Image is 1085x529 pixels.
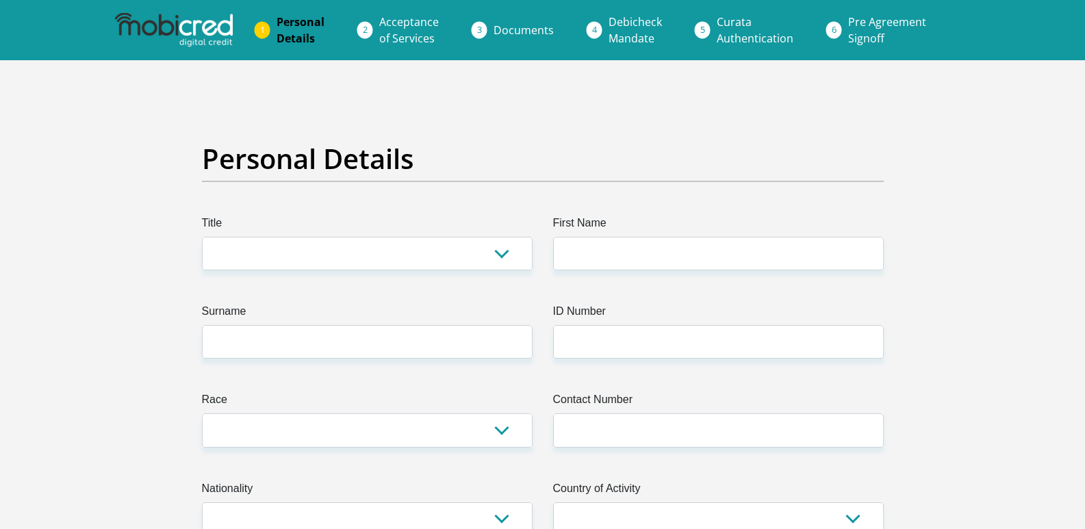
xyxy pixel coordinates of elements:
a: Pre AgreementSignoff [837,8,937,52]
input: ID Number [553,325,884,359]
a: Documents [483,16,565,44]
input: Surname [202,325,533,359]
label: Race [202,391,533,413]
span: Debicheck Mandate [609,14,662,46]
span: Acceptance of Services [379,14,439,46]
label: Surname [202,303,533,325]
span: Documents [494,23,554,38]
img: mobicred logo [115,13,233,47]
label: Country of Activity [553,480,884,502]
label: Contact Number [553,391,884,413]
span: Curata Authentication [717,14,793,46]
span: Personal Details [277,14,324,46]
h2: Personal Details [202,142,884,175]
a: PersonalDetails [266,8,335,52]
a: CurataAuthentication [706,8,804,52]
a: DebicheckMandate [598,8,673,52]
span: Pre Agreement Signoff [848,14,926,46]
input: First Name [553,237,884,270]
label: Title [202,215,533,237]
label: First Name [553,215,884,237]
a: Acceptanceof Services [368,8,450,52]
label: Nationality [202,480,533,502]
label: ID Number [553,303,884,325]
input: Contact Number [553,413,884,447]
